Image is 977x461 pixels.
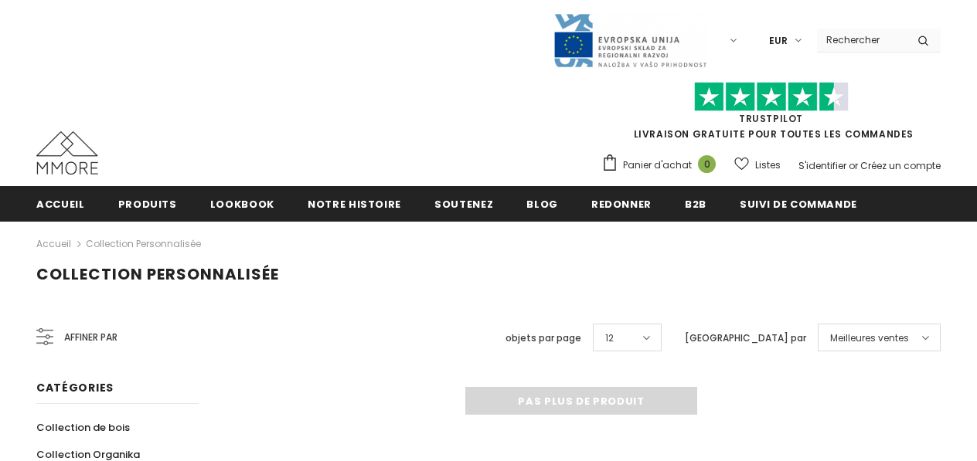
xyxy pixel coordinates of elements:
[64,329,117,346] span: Affiner par
[685,197,706,212] span: B2B
[798,159,846,172] a: S'identifier
[36,131,98,175] img: Cas MMORE
[36,235,71,253] a: Accueil
[685,186,706,221] a: B2B
[694,82,849,112] img: Faites confiance aux étoiles pilotes
[308,186,401,221] a: Notre histoire
[698,155,716,173] span: 0
[526,197,558,212] span: Blog
[605,330,614,346] span: 12
[817,29,906,51] input: Search Site
[434,197,493,212] span: soutenez
[36,420,130,435] span: Collection de bois
[591,186,652,221] a: Redonner
[740,197,857,212] span: Suivi de commande
[623,158,692,173] span: Panier d'achat
[755,158,781,173] span: Listes
[553,33,707,46] a: Javni Razpis
[210,186,274,221] a: Lookbook
[601,89,941,141] span: LIVRAISON GRATUITE POUR TOUTES LES COMMANDES
[36,197,85,212] span: Accueil
[118,186,177,221] a: Produits
[553,12,707,69] img: Javni Razpis
[36,380,114,395] span: Catégories
[86,237,201,250] a: Collection personnalisée
[734,151,781,178] a: Listes
[601,154,723,177] a: Panier d'achat 0
[685,330,806,346] label: [GEOGRAPHIC_DATA] par
[308,197,401,212] span: Notre histoire
[36,263,279,285] span: Collection personnalisée
[506,330,581,346] label: objets par page
[526,186,558,221] a: Blog
[739,112,803,125] a: TrustPilot
[860,159,941,172] a: Créez un compte
[36,186,85,221] a: Accueil
[210,197,274,212] span: Lookbook
[118,197,177,212] span: Produits
[849,159,858,172] span: or
[830,330,909,346] span: Meilleures ventes
[740,186,857,221] a: Suivi de commande
[591,197,652,212] span: Redonner
[434,186,493,221] a: soutenez
[769,33,788,49] span: EUR
[36,414,130,441] a: Collection de bois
